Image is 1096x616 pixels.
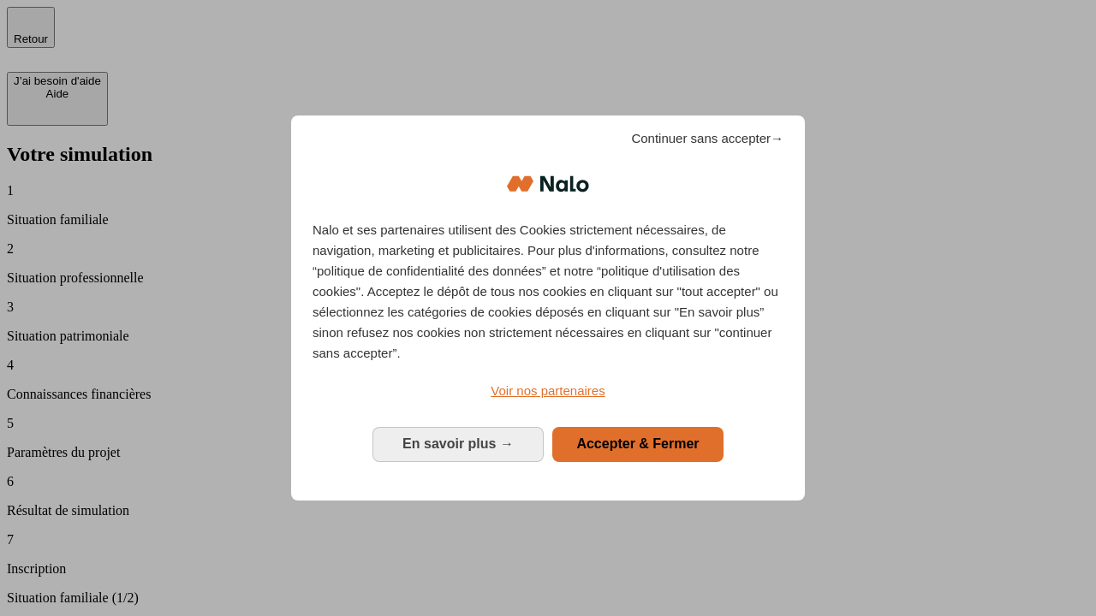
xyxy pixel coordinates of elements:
a: Voir nos partenaires [313,381,783,401]
button: En savoir plus: Configurer vos consentements [372,427,544,461]
span: En savoir plus → [402,436,514,451]
button: Accepter & Fermer: Accepter notre traitement des données et fermer [552,427,724,461]
div: Bienvenue chez Nalo Gestion du consentement [291,115,805,500]
img: Logo [507,158,589,210]
span: Accepter & Fermer [576,436,699,451]
p: Nalo et ses partenaires utilisent des Cookies strictement nécessaires, de navigation, marketing e... [313,220,783,364]
span: Voir nos partenaires [491,383,605,398]
span: Continuer sans accepter→ [631,128,783,149]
